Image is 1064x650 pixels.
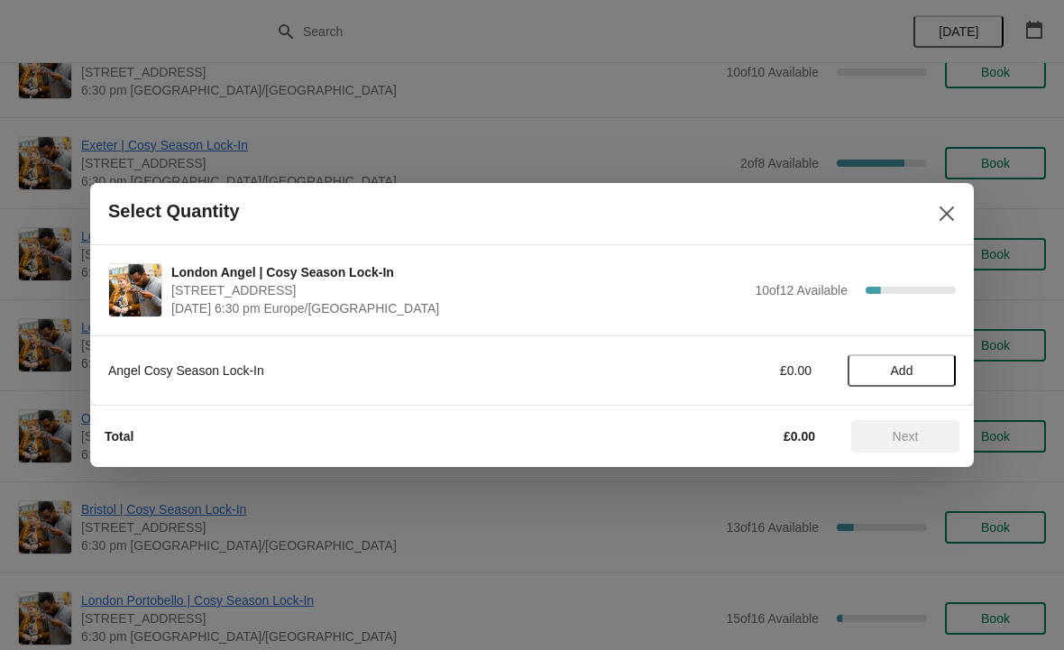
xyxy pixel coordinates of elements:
h2: Select Quantity [108,201,240,222]
span: 10 of 12 Available [755,283,848,298]
span: [STREET_ADDRESS] [171,281,746,299]
span: [DATE] 6:30 pm Europe/[GEOGRAPHIC_DATA] [171,299,746,317]
strong: £0.00 [784,429,815,444]
span: Add [891,363,913,378]
div: Angel Cosy Season Lock-In [108,362,609,380]
button: Add [848,354,956,387]
div: £0.00 [645,362,812,380]
strong: Total [105,429,133,444]
img: London Angel | Cosy Season Lock-In | 26 Camden Passage, The Angel, London N1 8ED, UK | September ... [109,264,161,316]
button: Close [931,197,963,230]
span: London Angel | Cosy Season Lock-In [171,263,746,281]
